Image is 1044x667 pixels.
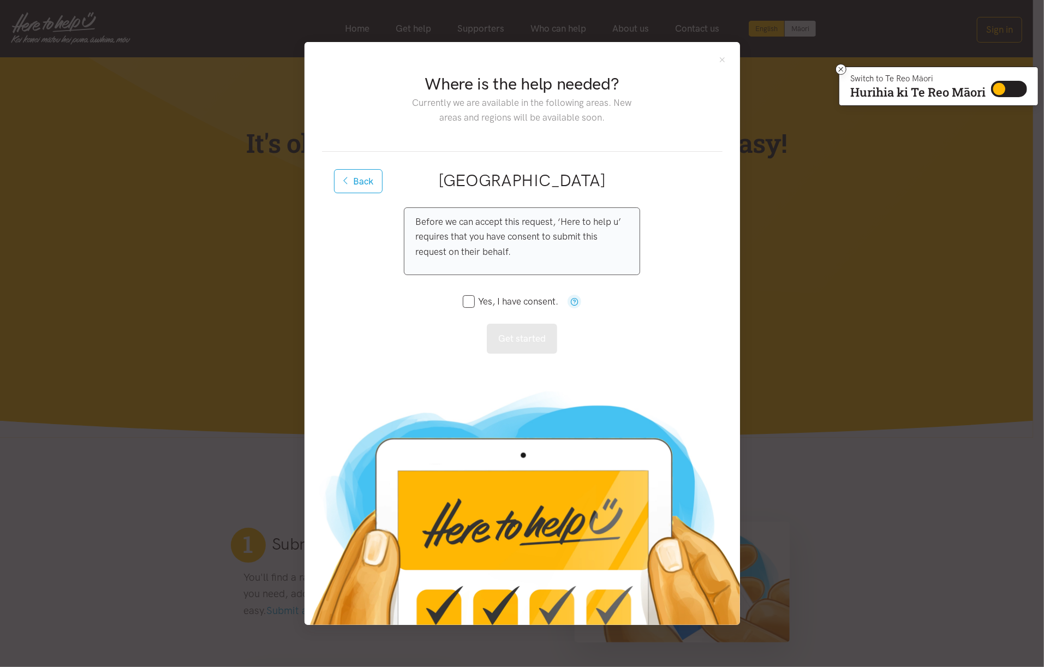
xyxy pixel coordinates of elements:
label: Yes, I have consent. [463,297,559,306]
p: Hurihia ki Te Reo Māori [850,87,986,97]
h2: Where is the help needed? [404,73,640,96]
h2: [GEOGRAPHIC_DATA] [339,169,705,192]
p: Currently we are available in the following areas. New areas and regions will be available soon. [404,96,640,125]
button: Back [334,169,383,193]
p: Switch to Te Reo Māori [850,75,986,82]
p: Before we can accept this request, ‘Here to help u’ requires that you have consent to submit this... [415,215,629,259]
button: Close [718,55,727,64]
